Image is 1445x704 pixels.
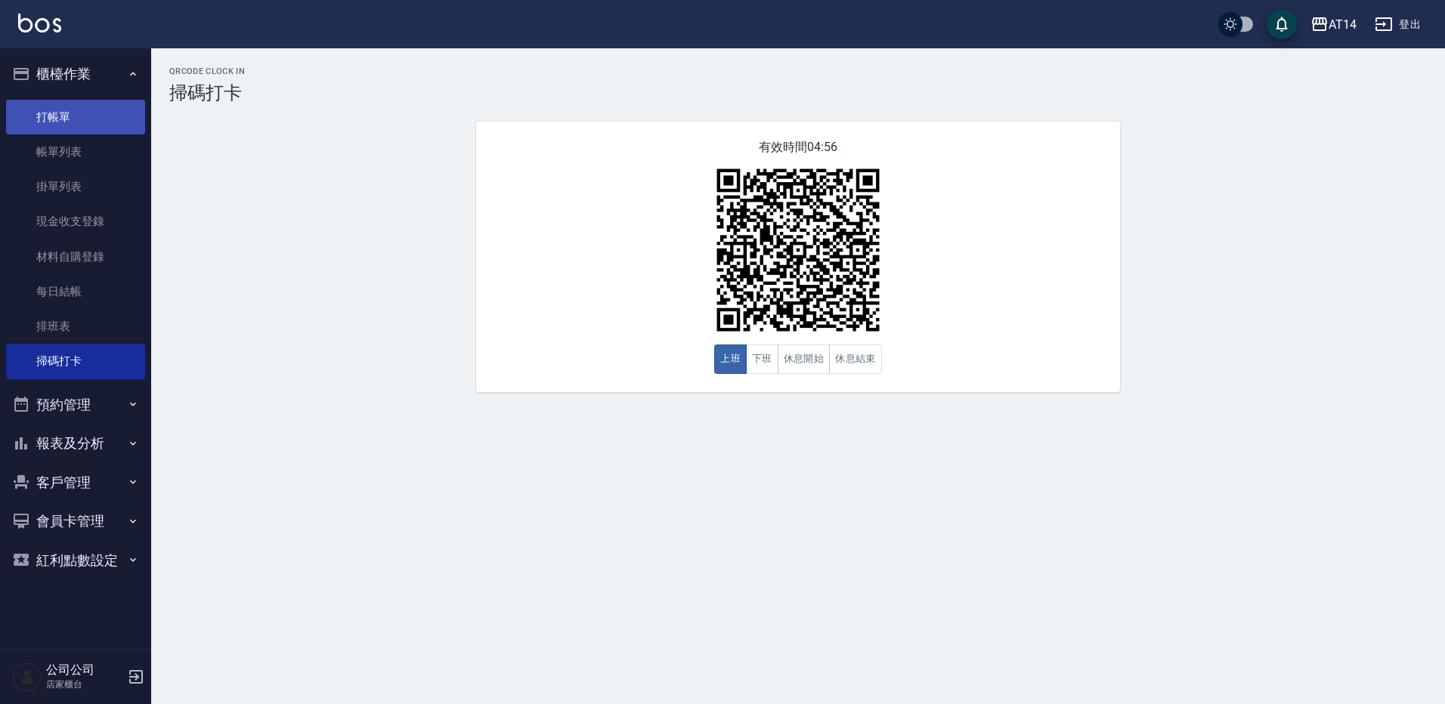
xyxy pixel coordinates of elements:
[778,344,831,374] button: 休息開始
[1329,15,1357,34] div: AT14
[12,662,42,692] img: Person
[6,309,145,344] a: 排班表
[6,502,145,541] button: 會員卡管理
[169,82,1427,103] h3: 掃碼打卡
[6,100,145,134] a: 打帳單
[46,662,123,678] h5: 公司公司
[6,424,145,463] button: 報表及分析
[746,344,778,374] button: 下班
[6,385,145,425] button: 預約管理
[714,344,747,374] button: 上班
[18,14,61,32] img: Logo
[6,541,145,580] button: 紅利點數設定
[6,134,145,169] a: 帳單列表
[829,344,882,374] button: 休息結束
[1369,11,1427,39] button: 登出
[6,463,145,502] button: 客戶管理
[1304,9,1363,40] button: AT14
[169,66,1427,76] h2: QRcode Clock In
[1267,9,1297,39] button: save
[6,274,145,309] a: 每日結帳
[6,344,145,378] a: 掃碼打卡
[46,678,123,691] p: 店家櫃台
[6,239,145,274] a: 材料自購登錄
[6,169,145,204] a: 掛單列表
[476,122,1120,392] div: 有效時間 04:56
[6,204,145,239] a: 現金收支登錄
[6,54,145,94] button: 櫃檯作業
